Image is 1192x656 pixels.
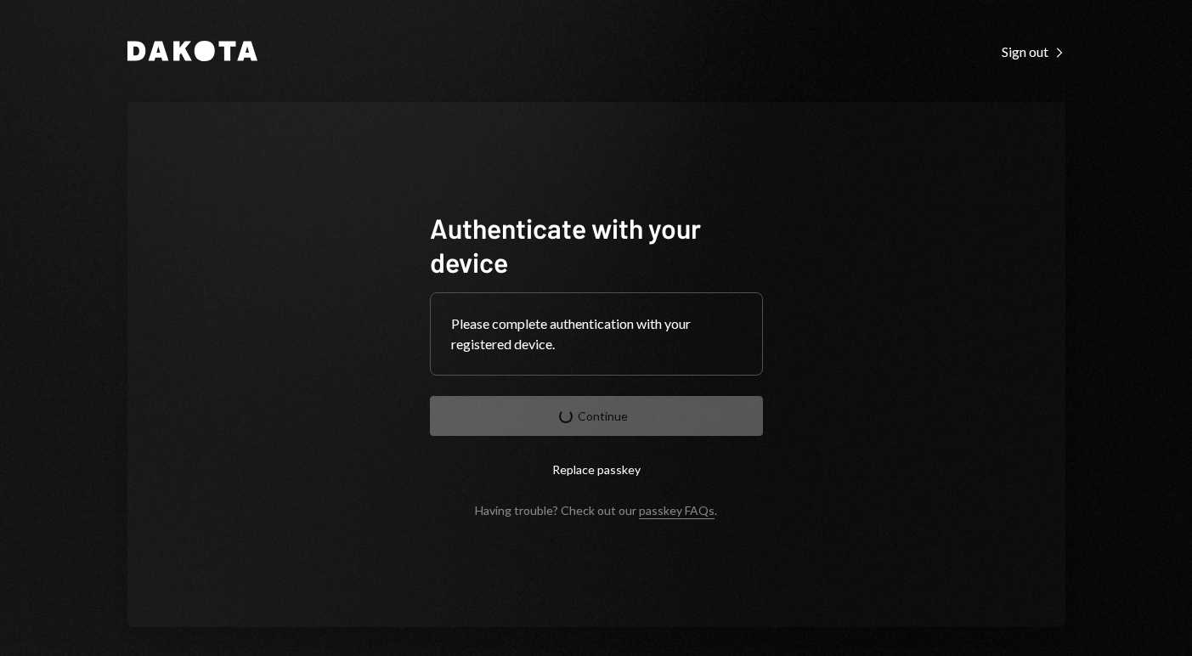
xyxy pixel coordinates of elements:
a: passkey FAQs [639,503,715,519]
div: Sign out [1002,43,1065,60]
div: Please complete authentication with your registered device. [451,314,742,354]
a: Sign out [1002,42,1065,60]
h1: Authenticate with your device [430,211,763,279]
div: Having trouble? Check out our . [475,503,717,517]
button: Replace passkey [430,450,763,489]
